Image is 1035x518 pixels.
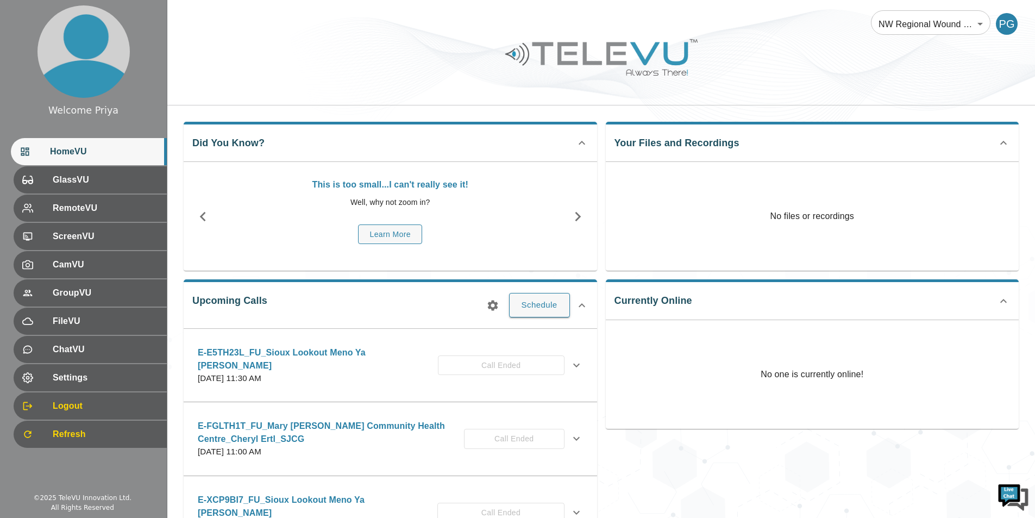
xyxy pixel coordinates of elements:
[509,293,570,317] button: Schedule
[50,145,158,158] span: HomeVU
[53,173,158,186] span: GlassVU
[198,446,464,458] p: [DATE] 11:00 AM
[53,230,158,243] span: ScreenVU
[189,340,592,391] div: E-E5TH23L_FU_Sioux Lookout Meno Ya [PERSON_NAME][DATE] 11:30 AMCall Ended
[358,224,422,245] button: Learn More
[53,202,158,215] span: RemoteVU
[198,346,438,372] p: E-E5TH23L_FU_Sioux Lookout Meno Ya [PERSON_NAME]
[53,428,158,441] span: Refresh
[33,493,131,503] div: © 2025 TeleVU Innovation Ltd.
[14,166,167,194] div: GlassVU
[14,251,167,278] div: CamVU
[51,503,114,513] div: All Rights Reserved
[228,197,553,208] p: Well, why not zoom in?
[228,178,553,191] p: This is too small...I can't really see it!
[14,421,167,448] div: Refresh
[14,195,167,222] div: RemoteVU
[53,371,158,384] span: Settings
[198,420,464,446] p: E-FGLTH1T_FU_Mary [PERSON_NAME] Community Health Centre_Cheryl Ertl_SJCG
[48,103,118,117] div: Welcome Priya
[189,413,592,465] div: E-FGLTH1T_FU_Mary [PERSON_NAME] Community Health Centre_Cheryl Ertl_SJCG[DATE] 11:00 AMCall Ended
[53,315,158,328] span: FileVU
[14,336,167,363] div: ChatVU
[871,9,990,39] div: NW Regional Wound Care
[53,258,158,271] span: CamVU
[606,162,1019,271] p: No files or recordings
[14,279,167,307] div: GroupVU
[996,13,1018,35] div: PG
[11,138,167,165] div: HomeVU
[53,400,158,413] span: Logout
[14,223,167,250] div: ScreenVU
[53,286,158,299] span: GroupVU
[14,392,167,420] div: Logout
[14,364,167,391] div: Settings
[14,308,167,335] div: FileVU
[37,5,130,98] img: profile.png
[504,35,699,80] img: Logo
[198,372,438,385] p: [DATE] 11:30 AM
[761,320,863,429] p: No one is currently online!
[53,343,158,356] span: ChatVU
[997,480,1030,513] img: Chat Widget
